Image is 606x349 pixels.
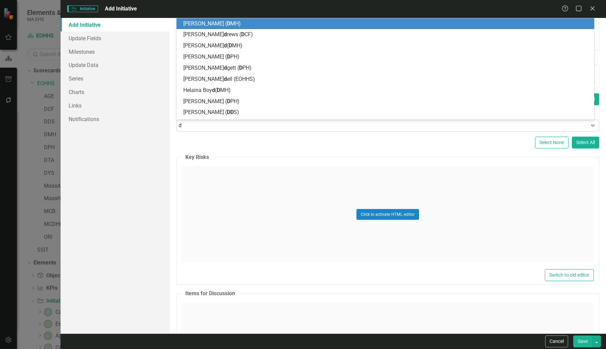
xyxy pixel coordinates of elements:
[227,109,230,115] span: D
[105,5,137,12] span: Add Initiative
[182,290,238,298] legend: Items for Discussion
[572,137,599,148] button: Select All
[183,20,241,27] span: [PERSON_NAME] ( MH)
[217,87,220,93] span: D
[573,335,592,347] button: Save
[212,87,215,93] span: d
[224,42,227,49] span: d
[545,335,568,347] button: Cancel
[239,65,242,71] span: D
[61,85,170,99] a: Charts
[183,87,231,93] span: Helaina Boy ( MH)
[356,209,419,220] button: Click to activate HTML editor
[183,53,239,60] span: [PERSON_NAME] ( PH)
[230,109,234,115] span: D
[183,109,239,115] span: [PERSON_NAME] ( S)
[61,45,170,59] a: Milestones
[67,5,98,12] span: Initiative
[61,72,170,85] a: Series
[224,31,227,38] span: d
[535,137,568,148] button: Select None
[227,20,230,27] span: D
[61,58,170,72] a: Update Data
[61,31,170,45] a: Update Fields
[183,98,239,104] span: [PERSON_NAME] ( PH)
[545,269,594,281] button: Switch to old editor
[183,42,242,49] span: [PERSON_NAME] ( MH)
[183,31,253,38] span: [PERSON_NAME] rews ( CF)
[61,99,170,112] a: Links
[183,76,255,82] span: [PERSON_NAME] ell (EOHHS)
[224,76,227,82] span: d
[183,65,252,71] span: [PERSON_NAME] gett ( PH)
[241,31,244,38] span: D
[61,112,170,126] a: Notifications
[229,42,232,49] span: D
[227,98,230,104] span: D
[182,154,212,161] legend: Key Risks
[61,18,170,31] a: Add Initiative
[227,53,230,60] span: D
[224,65,227,71] span: d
